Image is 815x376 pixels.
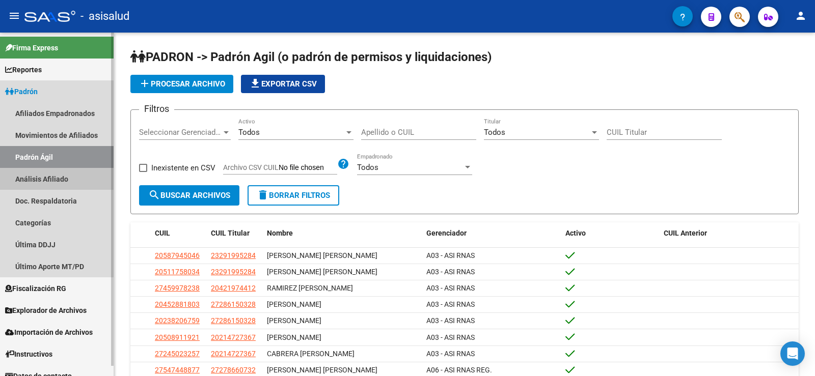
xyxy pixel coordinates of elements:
button: Borrar Filtros [248,185,339,206]
span: Inexistente en CSV [151,162,215,174]
span: [PERSON_NAME] [PERSON_NAME] [267,251,377,259]
span: 20214727367 [211,333,256,341]
span: 27286150328 [211,316,256,325]
span: 20214727367 [211,350,256,358]
span: Instructivos [5,349,52,360]
span: Activo [565,229,586,237]
input: Archivo CSV CUIL [279,163,337,172]
span: Gerenciador [426,229,467,237]
mat-icon: add [139,77,151,90]
span: Importación de Archivos [5,327,93,338]
mat-icon: search [148,189,160,201]
datatable-header-cell: CUIL Anterior [660,222,799,244]
span: Buscar Archivos [148,191,230,200]
mat-icon: menu [8,10,20,22]
span: [PERSON_NAME] [267,300,321,308]
span: 27547448877 [155,366,200,374]
span: 20238206759 [155,316,200,325]
datatable-header-cell: CUIL Titular [207,222,263,244]
div: Open Intercom Messenger [780,341,805,366]
span: 20587945046 [155,251,200,259]
span: Archivo CSV CUIL [223,163,279,171]
span: A03 - ASI RNAS [426,268,475,276]
span: Fiscalización RG [5,283,66,294]
span: 27286150328 [211,300,256,308]
span: Borrar Filtros [257,191,330,200]
mat-icon: help [337,158,349,170]
button: Exportar CSV [241,75,325,93]
span: A03 - ASI RNAS [426,300,475,308]
span: [PERSON_NAME] [267,333,321,341]
button: Buscar Archivos [139,185,239,206]
span: 27459978238 [155,284,200,292]
span: Todos [484,128,505,137]
span: 23291995284 [211,268,256,276]
datatable-header-cell: Activo [561,222,660,244]
span: 20421974412 [211,284,256,292]
datatable-header-cell: Nombre [263,222,422,244]
span: [PERSON_NAME] [PERSON_NAME] [267,268,377,276]
span: CUIL [155,229,170,237]
mat-icon: delete [257,189,269,201]
span: 23291995284 [211,251,256,259]
span: Explorador de Archivos [5,305,87,316]
mat-icon: file_download [249,77,261,90]
span: Procesar archivo [139,79,225,89]
span: Seleccionar Gerenciador [139,128,222,137]
span: Todos [357,163,378,172]
span: CUIL Anterior [664,229,707,237]
span: A03 - ASI RNAS [426,284,475,292]
h3: Filtros [139,102,174,116]
span: Reportes [5,64,42,75]
span: Nombre [267,229,293,237]
span: Firma Express [5,42,58,53]
span: 20508911921 [155,333,200,341]
span: Padrón [5,86,38,97]
span: A03 - ASI RNAS [426,251,475,259]
datatable-header-cell: CUIL [151,222,207,244]
button: Procesar archivo [130,75,233,93]
datatable-header-cell: Gerenciador [422,222,561,244]
span: Todos [238,128,260,137]
span: PADRON -> Padrón Agil (o padrón de permisos y liquidaciones) [130,50,492,64]
span: - asisalud [80,5,129,27]
span: A03 - ASI RNAS [426,333,475,341]
mat-icon: person [795,10,807,22]
span: A06 - ASI RNAS REG. [426,366,492,374]
span: A03 - ASI RNAS [426,350,475,358]
span: [PERSON_NAME] [267,316,321,325]
span: CABRERA [PERSON_NAME] [267,350,355,358]
span: CUIL Titular [211,229,250,237]
span: 27245023257 [155,350,200,358]
span: Exportar CSV [249,79,317,89]
span: 20452881803 [155,300,200,308]
span: [PERSON_NAME] [PERSON_NAME] [267,366,377,374]
span: 20511758034 [155,268,200,276]
span: RAMIREZ [PERSON_NAME] [267,284,353,292]
span: A03 - ASI RNAS [426,316,475,325]
span: 27278660732 [211,366,256,374]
